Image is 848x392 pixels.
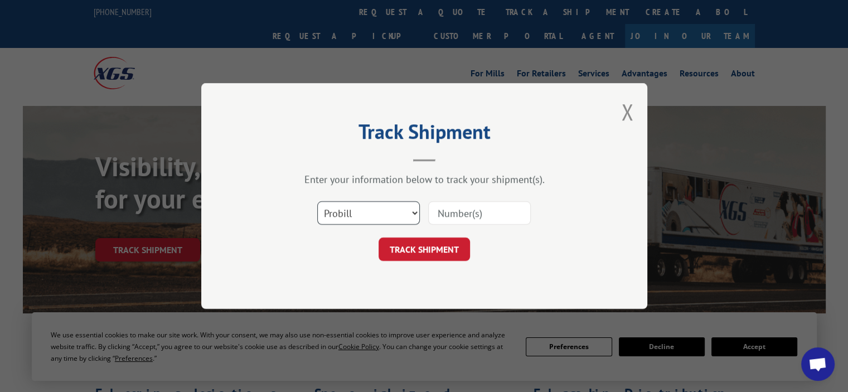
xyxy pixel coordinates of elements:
[801,347,835,381] a: Open chat
[428,201,531,225] input: Number(s)
[379,238,470,261] button: TRACK SHIPMENT
[257,173,592,186] div: Enter your information below to track your shipment(s).
[257,124,592,145] h2: Track Shipment
[621,97,633,127] button: Close modal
